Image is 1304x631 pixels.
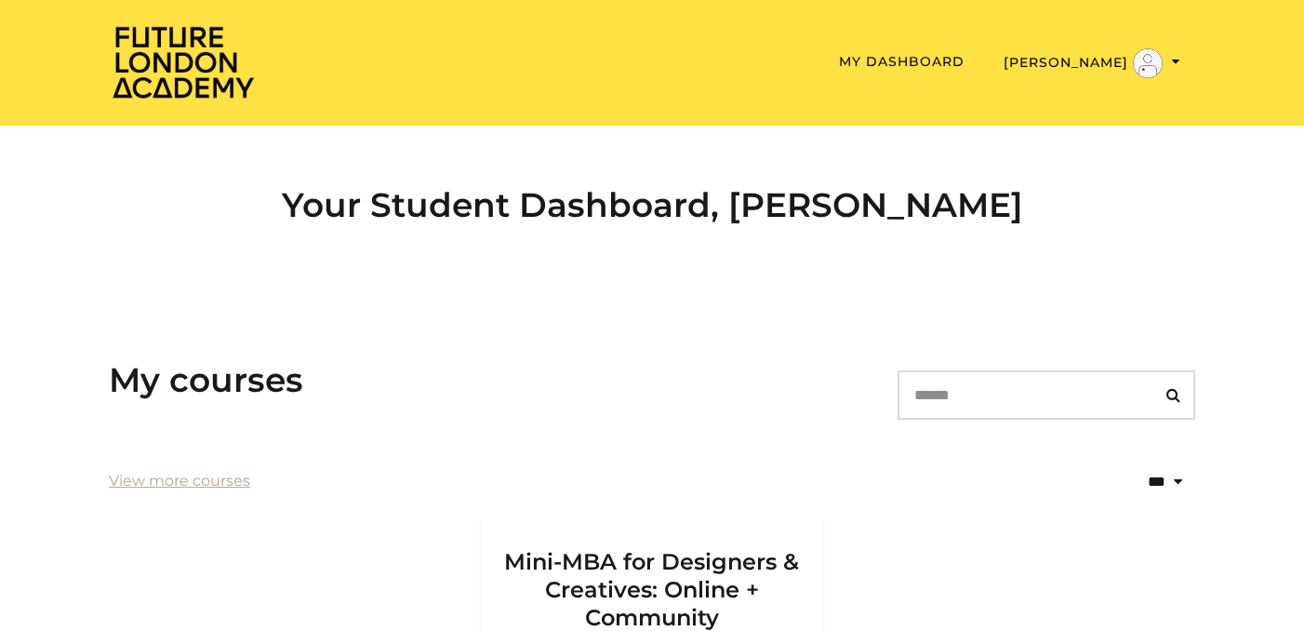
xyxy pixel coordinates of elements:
[1087,460,1195,503] select: status
[109,24,258,100] img: Home Page
[109,185,1195,225] h2: Your Student Dashboard, [PERSON_NAME]
[109,360,303,400] h3: My courses
[839,53,965,70] a: My Dashboard
[109,470,250,492] a: View more courses
[998,47,1186,79] button: Toggle menu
